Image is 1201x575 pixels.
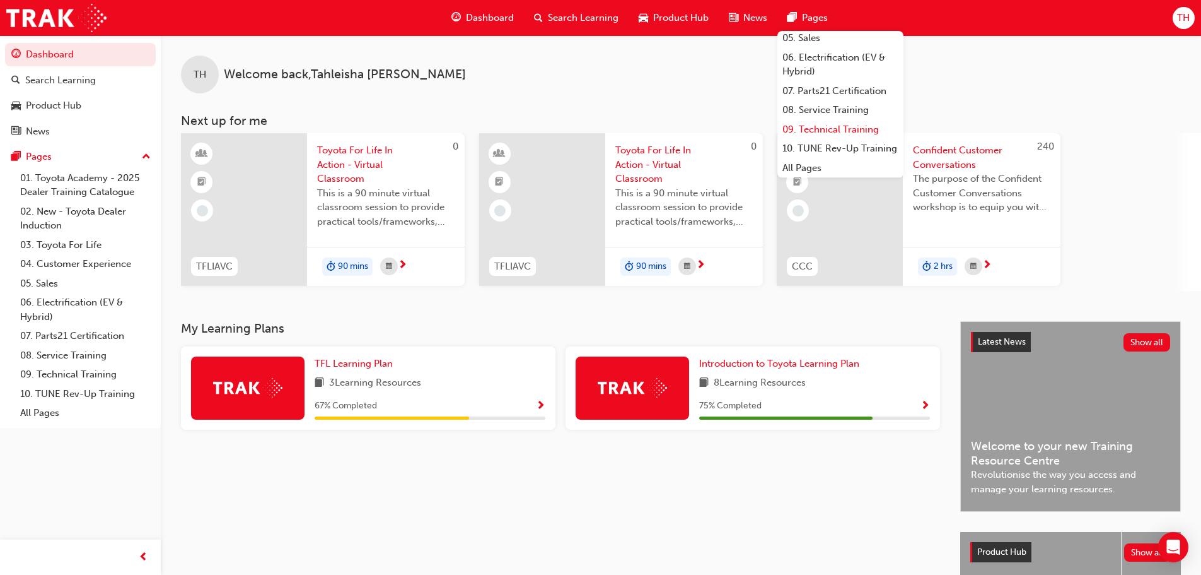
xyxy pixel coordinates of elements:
button: DashboardSearch LearningProduct HubNews [5,40,156,145]
span: search-icon [534,10,543,26]
a: Latest NewsShow all [971,332,1170,352]
a: Search Learning [5,69,156,92]
span: TFLIAVC [196,259,233,274]
button: Pages [5,145,156,169]
span: search-icon [11,75,20,86]
div: Search Learning [25,73,96,88]
span: car-icon [639,10,648,26]
a: Product Hub [5,94,156,117]
span: 2 hrs [934,259,953,274]
span: CCC [792,259,813,274]
a: news-iconNews [719,5,777,31]
img: Trak [598,378,667,398]
span: This is a 90 minute virtual classroom session to provide practical tools/frameworks, behaviours a... [317,186,455,229]
span: Introduction to Toyota Learning Plan [699,358,859,369]
a: 04. Customer Experience [15,254,156,274]
span: next-icon [398,260,407,271]
span: booktick-icon [197,174,206,191]
span: duration-icon [327,259,335,275]
a: Dashboard [5,43,156,66]
span: duration-icon [625,259,634,275]
span: learningResourceType_INSTRUCTOR_LED-icon [197,146,206,162]
span: book-icon [315,376,324,391]
span: book-icon [699,376,709,391]
span: learningRecordVerb_NONE-icon [792,205,804,216]
span: Confident Customer Conversations [913,143,1050,172]
span: Latest News [978,336,1026,347]
span: learningResourceType_INSTRUCTOR_LED-icon [495,146,504,162]
span: up-icon [142,149,151,165]
a: Latest NewsShow allWelcome to your new Training Resource CentreRevolutionise the way you access a... [960,321,1181,512]
span: TH [1177,11,1190,25]
span: next-icon [982,260,992,271]
h3: My Learning Plans [181,321,940,336]
a: 03. Toyota For Life [15,235,156,255]
a: All Pages [15,403,156,423]
a: pages-iconPages [777,5,838,31]
span: 90 mins [338,259,368,274]
span: calendar-icon [970,259,977,275]
span: Show Progress [920,401,930,412]
a: News [5,120,156,143]
button: Show all [1124,543,1171,562]
span: calendar-icon [386,259,392,275]
a: guage-iconDashboard [441,5,524,31]
span: This is a 90 minute virtual classroom session to provide practical tools/frameworks, behaviours a... [615,186,753,229]
a: 240CCCConfident Customer ConversationsThe purpose of the Confident Customer Conversations worksho... [777,133,1060,286]
a: car-iconProduct Hub [629,5,719,31]
span: 3 Learning Resources [329,376,421,391]
div: Open Intercom Messenger [1158,532,1188,562]
div: Product Hub [26,98,81,113]
span: 67 % Completed [315,399,377,413]
a: 08. Service Training [777,100,903,120]
span: Dashboard [466,11,514,25]
span: pages-icon [11,151,21,163]
span: Show Progress [536,401,545,412]
a: 06. Electrification (EV & Hybrid) [15,293,156,326]
span: learningRecordVerb_NONE-icon [197,205,208,216]
span: 0 [453,141,458,152]
span: guage-icon [11,49,21,61]
button: TH [1173,7,1195,29]
span: Product Hub [653,11,709,25]
span: 75 % Completed [699,399,762,413]
span: Product Hub [977,547,1026,557]
img: Trak [6,4,107,32]
span: TFLIAVC [494,259,531,274]
button: Show all [1123,333,1171,352]
span: Welcome back , Tahleisha [PERSON_NAME] [224,68,466,82]
span: duration-icon [922,259,931,275]
span: 8 Learning Resources [714,376,806,391]
div: Pages [26,150,52,164]
span: 0 [751,141,757,152]
a: 05. Sales [777,28,903,48]
span: car-icon [11,100,21,112]
a: 0TFLIAVCToyota For Life In Action - Virtual ClassroomThis is a 90 minute virtual classroom sessio... [181,133,465,286]
span: pages-icon [787,10,797,26]
span: TH [194,68,206,82]
span: news-icon [11,126,21,138]
div: News [26,124,50,139]
a: All Pages [777,158,903,178]
span: booktick-icon [495,174,504,191]
a: 07. Parts21 Certification [777,81,903,101]
span: prev-icon [139,550,148,566]
a: 02. New - Toyota Dealer Induction [15,202,156,235]
a: 09. Technical Training [15,365,156,384]
span: news-icon [729,10,738,26]
span: Revolutionise the way you access and manage your learning resources. [971,468,1170,496]
a: search-iconSearch Learning [524,5,629,31]
a: 09. Technical Training [777,120,903,139]
span: booktick-icon [793,174,802,191]
a: 05. Sales [15,274,156,293]
span: Search Learning [548,11,618,25]
a: 10. TUNE Rev-Up Training [15,384,156,404]
span: Pages [802,11,828,25]
span: 90 mins [636,259,666,274]
span: guage-icon [451,10,461,26]
img: Trak [213,378,282,398]
span: Toyota For Life In Action - Virtual Classroom [615,143,753,186]
span: learningRecordVerb_NONE-icon [494,205,506,216]
button: Show Progress [536,398,545,414]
